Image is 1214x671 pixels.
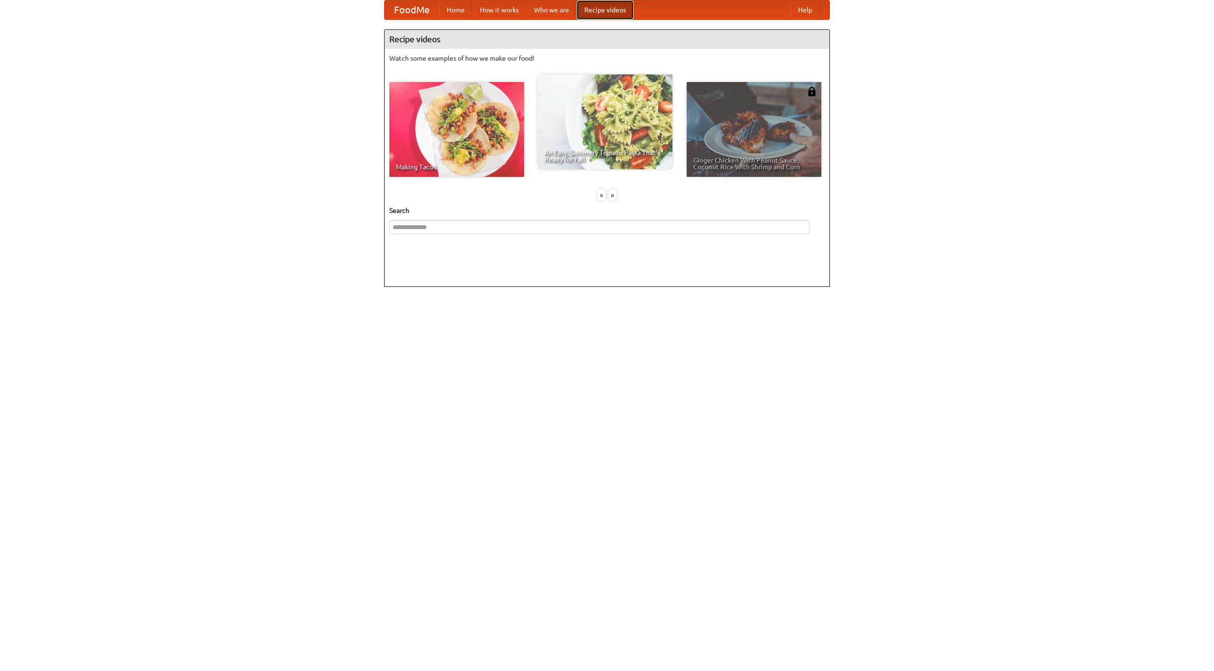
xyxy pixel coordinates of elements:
div: » [608,189,617,201]
span: Making Tacos [396,164,517,170]
a: Who we are [526,0,577,19]
a: Home [439,0,472,19]
a: Help [791,0,820,19]
p: Watch some examples of how we make our food! [389,54,825,63]
h4: Recipe videos [385,30,829,49]
a: Recipe videos [577,0,634,19]
a: How it works [472,0,526,19]
span: An Easy, Summery Tomato Pasta That's Ready for Fall [544,149,666,163]
img: 483408.png [807,87,817,96]
a: Making Tacos [389,82,524,177]
h5: Search [389,206,825,215]
div: « [597,189,606,201]
a: FoodMe [385,0,439,19]
a: An Easy, Summery Tomato Pasta That's Ready for Fall [538,74,672,169]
